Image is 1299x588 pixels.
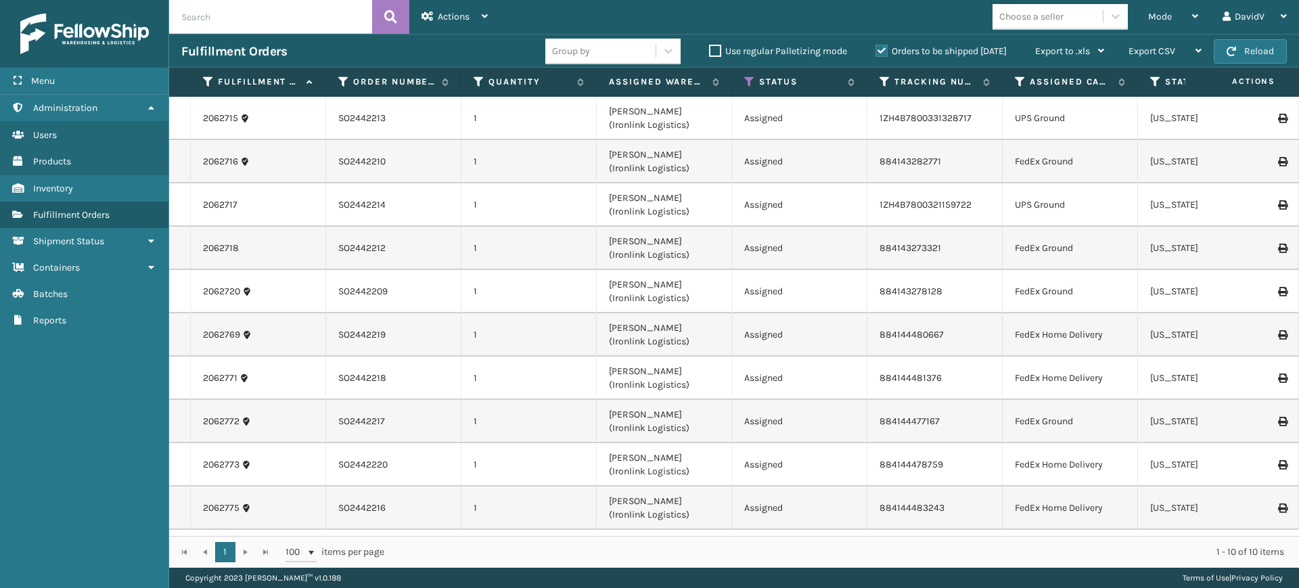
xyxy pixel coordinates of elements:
[1278,114,1286,123] i: Print Label
[597,227,732,270] td: [PERSON_NAME] (Ironlink Logistics)
[1003,400,1138,443] td: FedEx Ground
[461,357,597,400] td: 1
[203,285,240,298] a: 2062720
[1003,487,1138,530] td: FedEx Home Delivery
[880,459,943,470] a: 884144478759
[759,76,841,88] label: Status
[33,235,104,247] span: Shipment Status
[732,227,867,270] td: Assigned
[326,487,461,530] td: SO2442216
[218,76,300,88] label: Fulfillment Order Id
[286,545,306,559] span: 100
[203,371,237,385] a: 2062771
[1214,39,1287,64] button: Reload
[1003,270,1138,313] td: FedEx Ground
[732,400,867,443] td: Assigned
[326,400,461,443] td: SO2442217
[33,262,80,273] span: Containers
[709,45,847,57] label: Use regular Palletizing mode
[732,183,867,227] td: Assigned
[1003,313,1138,357] td: FedEx Home Delivery
[1183,568,1283,588] div: |
[1003,227,1138,270] td: FedEx Ground
[880,242,941,254] a: 884143273321
[1138,183,1273,227] td: [US_STATE]
[732,357,867,400] td: Assigned
[880,329,944,340] a: 884144480667
[33,315,66,326] span: Reports
[461,443,597,487] td: 1
[597,487,732,530] td: [PERSON_NAME] (Ironlink Logistics)
[33,288,68,300] span: Batches
[552,44,590,58] div: Group by
[1138,227,1273,270] td: [US_STATE]
[597,270,732,313] td: [PERSON_NAME] (Ironlink Logistics)
[1138,97,1273,140] td: [US_STATE]
[33,183,73,194] span: Inventory
[1278,157,1286,166] i: Print Label
[326,313,461,357] td: SO2442219
[1278,200,1286,210] i: Print Label
[1278,330,1286,340] i: Print Label
[880,286,942,297] a: 884143278128
[326,443,461,487] td: SO2442220
[880,372,942,384] a: 884144481376
[1165,76,1247,88] label: State
[461,140,597,183] td: 1
[597,443,732,487] td: [PERSON_NAME] (Ironlink Logistics)
[1231,573,1283,583] a: Privacy Policy
[326,183,461,227] td: SO2442214
[1003,357,1138,400] td: FedEx Home Delivery
[1035,45,1090,57] span: Export to .xls
[31,75,55,87] span: Menu
[33,209,110,221] span: Fulfillment Orders
[732,270,867,313] td: Assigned
[353,76,435,88] label: Order Number
[403,545,1284,559] div: 1 - 10 of 10 items
[33,102,97,114] span: Administration
[597,313,732,357] td: [PERSON_NAME] (Ironlink Logistics)
[203,415,240,428] a: 2062772
[880,112,972,124] a: 1ZH4B7800331328717
[461,97,597,140] td: 1
[732,487,867,530] td: Assigned
[1189,70,1283,93] span: Actions
[732,313,867,357] td: Assigned
[203,328,240,342] a: 2062769
[1003,183,1138,227] td: UPS Ground
[609,76,706,88] label: Assigned Warehouse
[203,458,240,472] a: 2062773
[732,443,867,487] td: Assigned
[1138,443,1273,487] td: [US_STATE]
[999,9,1064,24] div: Choose a seller
[461,270,597,313] td: 1
[203,155,238,168] a: 2062716
[461,487,597,530] td: 1
[1003,140,1138,183] td: FedEx Ground
[33,156,71,167] span: Products
[203,112,238,125] a: 2062715
[597,97,732,140] td: [PERSON_NAME] (Ironlink Logistics)
[597,357,732,400] td: [PERSON_NAME] (Ironlink Logistics)
[461,313,597,357] td: 1
[1138,357,1273,400] td: [US_STATE]
[461,400,597,443] td: 1
[732,140,867,183] td: Assigned
[1138,400,1273,443] td: [US_STATE]
[461,227,597,270] td: 1
[1030,76,1112,88] label: Assigned Carrier Service
[488,76,570,88] label: Quantity
[203,242,239,255] a: 2062718
[1278,287,1286,296] i: Print Label
[1003,443,1138,487] td: FedEx Home Delivery
[597,140,732,183] td: [PERSON_NAME] (Ironlink Logistics)
[326,140,461,183] td: SO2442210
[203,198,237,212] a: 2062717
[1278,460,1286,470] i: Print Label
[1129,45,1175,57] span: Export CSV
[1138,487,1273,530] td: [US_STATE]
[1003,97,1138,140] td: UPS Ground
[1278,374,1286,383] i: Print Label
[181,43,287,60] h3: Fulfillment Orders
[438,11,470,22] span: Actions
